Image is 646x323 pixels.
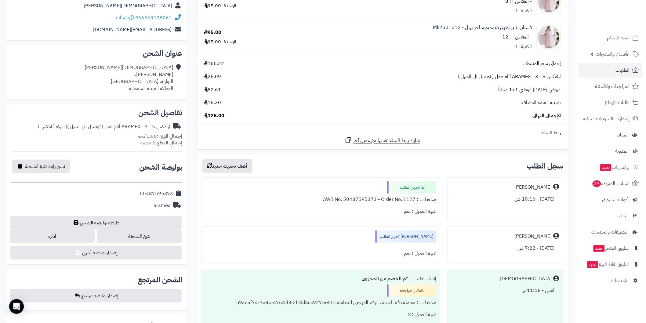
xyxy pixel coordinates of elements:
span: ارامكس ARAMEX - 3 - 5 أيام عمل ( توصيل الى المنزل ) [458,73,561,80]
span: تطبيق المتجر [593,244,629,252]
div: ملاحظات : معاملة دفع ناجحة ، الرقم المرجعي للمعاملة: b9adaf74-7a4c-4764-b52f-4d4cc9275e55 [205,297,436,309]
div: Open Intercom Messenger [9,299,24,314]
div: ملاحظات : AWB No. 50487595373 - Order No. 1127 [205,194,436,205]
span: 16.30 [204,99,221,106]
span: عروض [DATE] الوطني 1+1 مجاناً [499,86,561,93]
a: تطبيق المتجرجديد [578,241,642,256]
a: وآتس آبجديد [578,160,642,175]
div: الكمية: 1 [515,43,532,50]
small: - المقاس : : 12 [503,33,532,41]
h2: عنوان الشحن [11,50,183,57]
div: [PERSON_NAME] [515,233,552,240]
span: تطبيق نقاط البيع [586,260,629,269]
a: ادارة [10,230,95,243]
span: إشعارات التحويلات البنكية [583,114,630,123]
a: فستان بناتي زهري بتصميم ساحر يهبل - Mk2501012 [433,24,532,31]
div: 95.00 [204,29,222,36]
a: المدونة [578,144,642,158]
a: أدوات التسويق [578,192,642,207]
a: طلبات الإرجاع [578,95,642,110]
div: تنبيه العميل : نعم [205,248,436,259]
span: الإجمالي النهائي [533,112,561,119]
a: تتبع الشحنة [97,230,182,243]
h2: تفاصيل الشحن [11,109,183,116]
span: لوحة التحكم [607,34,630,42]
span: جديد [600,164,612,171]
span: -82.61 [204,86,223,93]
span: العملاء [617,131,629,139]
span: التقارير [617,212,629,220]
a: [DEMOGRAPHIC_DATA][PERSON_NAME] [84,2,172,9]
a: تطبيق نقاط البيعجديد [578,257,642,272]
button: نسخ رابط تتبع الشحنة [12,160,70,173]
span: 125.00 [204,112,225,119]
h2: الشحن المرتجع [138,276,183,284]
b: تم الخصم من المخزون [362,275,408,282]
button: إصدار بوليصة مرتجع [10,289,182,303]
div: [DATE] - 7:22 ص [452,242,559,254]
img: 1739126208-IMG_7324-90x90.jpeg [537,25,561,49]
div: رابط السلة [199,129,566,136]
button: إصدار بوليصة أخرى [10,246,182,259]
a: التطبيقات والخدمات [578,225,642,239]
div: [PERSON_NAME] [515,184,552,191]
span: وآتس آب [600,163,629,172]
span: أدوات التسويق [602,195,629,204]
a: [EMAIL_ADDRESS][DOMAIN_NAME] [93,26,172,33]
h3: سجل الطلب [527,162,563,170]
span: طلبات الإرجاع [605,98,630,107]
div: تنبيه العميل : نعم [205,205,436,217]
span: جديد [593,245,605,252]
span: الطلبات [616,66,630,74]
a: لوحة التحكم [578,31,642,45]
div: [DATE] - 10:16 ص [452,193,559,205]
button: أضف تحديث جديد [202,159,252,173]
div: الكمية: 1 [515,7,532,14]
a: إشعارات التحويلات البنكية [578,111,642,126]
span: 26.09 [204,73,221,80]
span: التطبيقات والخدمات [592,228,629,236]
span: السلات المتروكة [592,179,630,188]
span: شارك رابط السلة نفسها مع عميل آخر [354,137,420,144]
span: ضريبة القيمة المضافة [522,99,561,106]
span: الإعدادات [612,276,629,285]
div: [DEMOGRAPHIC_DATA] [500,275,552,282]
a: العملاء [578,128,642,142]
span: ( شركة أرامكس ) [38,123,67,130]
a: التقارير [578,209,642,223]
span: الأقسام والمنتجات [596,50,630,58]
a: شارك رابط السلة نفسها مع عميل آخر [345,136,420,144]
a: السلات المتروكة29 [578,176,642,191]
span: جديد [587,261,598,268]
a: الطلبات [578,63,642,78]
div: [DEMOGRAPHIC_DATA][PERSON_NAME] [PERSON_NAME]، النوارية، [GEOGRAPHIC_DATA] المملكة العربية السعودية [85,64,173,92]
div: أمس - 11:16 م [452,285,559,296]
a: 966569128061 [135,14,172,21]
div: بانتظار المراجعة [387,285,436,297]
a: الإعدادات [578,273,642,288]
h2: بوليصة الشحن [139,164,183,171]
span: المراجعات والأسئلة [595,82,630,91]
div: [PERSON_NAME] تجهيز الطلب [376,230,436,243]
span: 29 [592,180,601,187]
span: نسخ رابط تتبع الشحنة [25,163,65,170]
a: واتساب [116,14,134,21]
strong: إجمالي الوزن: [157,132,183,140]
small: 1.00 كجم [137,132,183,140]
div: 50487595373 [140,190,173,197]
span: 165.22 [204,60,224,67]
div: الوحدة: 95.00 [204,38,237,45]
div: إنشاء الطلب .... [205,273,436,285]
div: تنبيه العميل : لا [205,309,436,321]
span: المدونة [615,147,629,155]
div: ارامكس ARAMEX - 3 - 5 أيام عمل ( توصيل الى المنزل ) [38,123,170,130]
a: طباعة بوليصة الشحن [10,216,182,230]
div: تم تجهيز الطلب [387,181,436,194]
small: 2 قطعة [140,139,183,147]
div: الوحدة: 95.00 [204,2,237,9]
div: aramex [154,202,170,209]
img: logo-2.png [604,12,640,25]
span: إجمالي سعر المنتجات [523,60,561,67]
a: المراجعات والأسئلة [578,79,642,94]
